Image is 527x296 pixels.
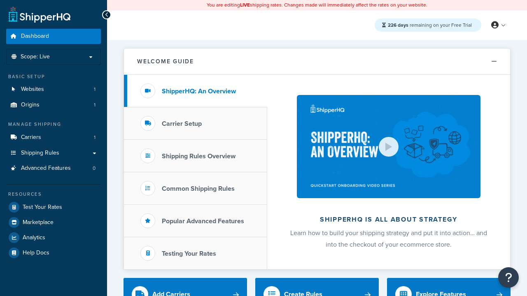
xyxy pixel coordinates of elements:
[21,134,41,141] span: Carriers
[162,153,236,160] h3: Shipping Rules Overview
[162,120,202,127] h3: Carrier Setup
[162,250,216,257] h3: Testing Your Rates
[23,219,54,226] span: Marketplace
[498,267,519,288] button: Open Resource Center
[290,228,487,249] span: Learn how to build your shipping strategy and put it into action… and into the checkout of your e...
[6,121,101,128] div: Manage Shipping
[6,230,101,245] a: Analytics
[6,29,101,44] a: Dashboard
[240,1,250,9] b: LIVE
[6,191,101,198] div: Resources
[137,58,194,65] h2: Welcome Guide
[6,130,101,145] li: Carriers
[6,82,101,97] li: Websites
[6,161,101,176] a: Advanced Features0
[162,88,236,95] h3: ShipperHQ: An Overview
[388,21,408,29] strong: 226 days
[94,86,96,93] span: 1
[6,97,101,113] a: Origins1
[162,185,235,192] h3: Common Shipping Rules
[21,102,40,109] span: Origins
[6,146,101,161] a: Shipping Rules
[23,234,45,241] span: Analytics
[162,217,244,225] h3: Popular Advanced Features
[21,165,71,172] span: Advanced Features
[21,53,50,60] span: Scope: Live
[6,161,101,176] li: Advanced Features
[21,86,44,93] span: Websites
[21,33,49,40] span: Dashboard
[6,130,101,145] a: Carriers1
[6,200,101,215] a: Test Your Rates
[23,250,49,257] span: Help Docs
[6,82,101,97] a: Websites1
[6,245,101,260] a: Help Docs
[297,95,480,198] img: ShipperHQ is all about strategy
[94,102,96,109] span: 1
[94,134,96,141] span: 1
[93,165,96,172] span: 0
[23,204,62,211] span: Test Your Rates
[124,49,510,75] button: Welcome Guide
[289,216,488,223] h2: ShipperHQ is all about strategy
[6,215,101,230] a: Marketplace
[21,150,59,157] span: Shipping Rules
[388,21,472,29] span: remaining on your Free Trial
[6,73,101,80] div: Basic Setup
[6,97,101,113] li: Origins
